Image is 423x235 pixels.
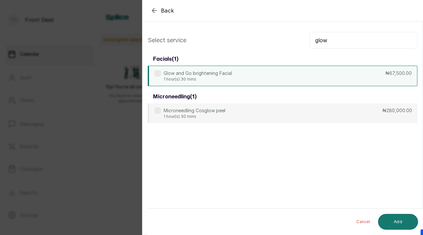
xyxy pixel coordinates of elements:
input: Search. [310,32,417,49]
p: Microneedling Cosglow peel [164,107,225,114]
h3: facials ( 1 ) [153,55,178,63]
button: Back [150,7,174,15]
p: ₦280,000.00 [382,107,412,114]
button: Cancel [351,214,375,230]
p: ₦67,500.00 [385,70,412,77]
p: 1 hour(s) 30 mins [164,77,232,82]
button: Add [378,214,418,230]
p: 1 hour(s) 30 mins [164,114,225,119]
span: Back [161,7,174,15]
h3: microneedling ( 1 ) [153,93,197,101]
p: Glow and Go brightening Facial [164,70,232,77]
p: Select service [148,36,186,45]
